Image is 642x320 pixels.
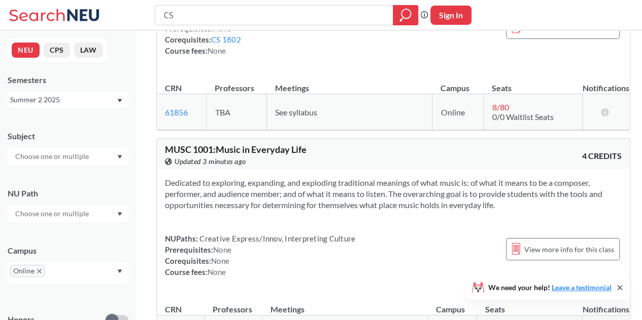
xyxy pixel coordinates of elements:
span: None [211,256,229,265]
span: 0/0 Waitlist Seats [492,112,553,122]
svg: Dropdown arrow [117,99,122,103]
div: Dropdown arrow [8,205,128,222]
button: LAW [74,43,103,58]
div: OnlineX to remove pillDropdown arrow [8,262,128,283]
th: Seats [477,294,582,315]
svg: X to remove pill [37,269,42,273]
input: Class, professor, course number, "phrase" [163,7,386,24]
th: Professors [205,294,262,315]
th: Meetings [267,72,432,94]
th: Campus [428,294,477,315]
th: Meetings [262,294,428,315]
div: NUPaths: Prerequisites: Corequisites: Course fees: [165,233,355,277]
td: TBA [207,94,267,130]
span: View more info for this class [524,243,614,256]
th: Notifications [583,294,630,315]
span: 8 / 80 [492,102,509,112]
svg: Dropdown arrow [117,269,122,273]
th: Notifications [583,72,630,94]
section: Dedicated to exploring, expanding, and exploding traditional meanings of what music is; of what i... [165,177,622,211]
span: See syllabus [275,107,317,117]
div: magnifying glass [393,5,418,25]
div: Summer 2 2025Dropdown arrow [8,92,128,108]
div: CRN [165,83,182,94]
span: None [213,245,231,254]
div: NUPaths: Prerequisites: Corequisites: Course fees: [165,12,286,56]
input: Choose one or multiple [10,150,95,163]
td: Online [432,94,484,130]
button: Sign In [430,6,471,25]
svg: Dropdown arrow [117,212,122,216]
span: We need your help! [488,284,612,291]
a: Leave a testimonial [552,283,612,292]
span: OnlineX to remove pill [10,265,45,277]
div: Dropdown arrow [8,148,128,165]
div: Campus [8,245,128,256]
div: CRN [165,304,182,315]
svg: magnifying glass [399,8,412,22]
div: Semesters [8,74,128,86]
div: Summer 2 2025 [10,94,116,105]
input: Choose one or multiple [10,208,95,220]
span: MUSC 1001 : Music in Everyday Life [165,144,307,155]
svg: Dropdown arrow [117,155,122,159]
span: 4 CREDITS [582,150,622,162]
span: None [208,267,226,276]
th: Campus [432,72,484,94]
span: Updated 3 minutes ago [175,156,246,167]
th: Seats [484,72,583,94]
button: NEU [12,43,40,58]
a: CS 1802 [211,35,241,44]
button: CPS [44,43,70,58]
span: Creative Express/Innov, Interpreting Culture [198,234,355,243]
th: Professors [207,72,267,94]
div: Subject [8,131,128,142]
a: 61856 [165,107,188,117]
span: None [208,46,226,55]
div: NU Path [8,188,128,199]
